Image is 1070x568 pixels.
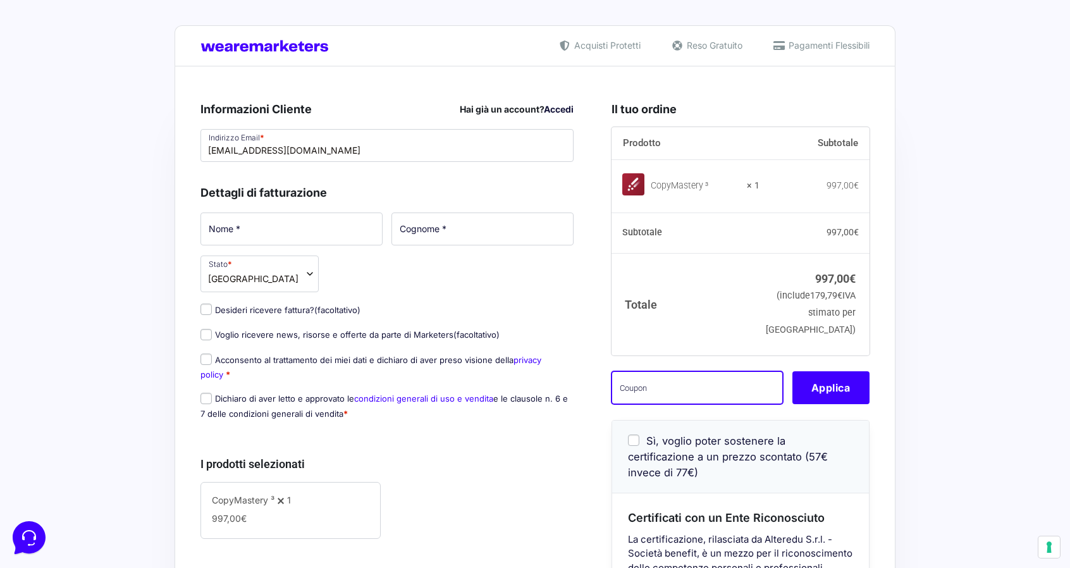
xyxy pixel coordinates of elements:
[612,371,783,404] input: Coupon
[200,355,541,380] label: Acconsento al trattamento dei miei dati e dichiaro di aver preso visione della
[651,180,739,192] div: CopyMastery ³
[200,304,212,315] input: Desideri ricevere fattura?(facoltativo)
[200,330,500,340] label: Voglio ricevere news, risorse e offerte da parte di Marketers
[200,256,319,292] span: Stato
[165,406,243,435] button: Aiuto
[612,253,760,355] th: Totale
[391,213,574,245] input: Cognome *
[849,272,856,285] span: €
[766,290,856,335] small: (include IVA stimato per [GEOGRAPHIC_DATA])
[1038,536,1060,558] button: Le tue preferenze relative al consenso per le tecnologie di tracciamento
[208,272,298,285] span: Italia
[571,39,641,52] span: Acquisti Protetti
[20,106,233,132] button: Inizia una conversazione
[20,71,46,96] img: dark
[38,424,59,435] p: Home
[200,329,212,340] input: Voglio ricevere news, risorse e offerte da parte di Marketers(facoltativo)
[241,513,247,524] span: €
[747,180,759,192] strong: × 1
[854,180,859,190] span: €
[612,127,760,160] th: Prodotto
[28,184,207,197] input: Cerca un articolo...
[195,424,213,435] p: Aiuto
[88,406,166,435] button: Messaggi
[628,435,828,479] span: Sì, voglio poter sostenere la certificazione a un prezzo scontato (57€ invece di 77€)
[785,39,870,52] span: Pagamenti Flessibili
[200,129,574,162] input: Indirizzo Email *
[20,51,108,61] span: Le tue conversazioni
[854,227,859,237] span: €
[792,371,870,404] button: Applica
[212,495,274,505] span: CopyMastery ³
[810,290,842,301] span: 179,79
[200,393,212,404] input: Dichiaro di aver letto e approvato lecondizioni generali di uso e venditae le clausole n. 6 e 7 d...
[61,71,86,96] img: dark
[544,104,574,114] a: Accedi
[827,180,859,190] bdi: 997,00
[40,71,66,96] img: dark
[200,101,574,118] h3: Informazioni Cliente
[612,213,760,254] th: Subtotale
[628,511,825,524] span: Certificati con un Ente Riconosciuto
[10,406,88,435] button: Home
[135,157,233,167] a: Apri Centro Assistenza
[815,272,856,285] bdi: 997,00
[200,354,212,365] input: Acconsento al trattamento dei miei dati e dichiaro di aver preso visione dellaprivacy policy
[109,424,144,435] p: Messaggi
[314,305,360,315] span: (facoltativo)
[200,455,574,472] h3: I prodotti selezionati
[212,513,247,524] span: 997,00
[200,305,360,315] label: Desideri ricevere fattura?
[10,10,212,30] h2: Ciao da Marketers 👋
[837,290,842,301] span: €
[759,127,870,160] th: Subtotale
[10,519,48,557] iframe: Customerly Messenger Launcher
[612,101,870,118] h3: Il tuo ordine
[200,213,383,245] input: Nome *
[200,355,541,380] a: privacy policy
[622,173,644,195] img: CopyMastery ³
[460,102,574,116] div: Hai già un account?
[354,393,493,404] a: condizioni generali di uso e vendita
[628,435,639,446] input: Sì, voglio poter sostenere la certificazione a un prezzo scontato (57€ invece di 77€)
[287,495,291,505] span: 1
[200,393,568,418] label: Dichiaro di aver letto e approvato le e le clausole n. 6 e 7 delle condizioni generali di vendita
[200,184,574,201] h3: Dettagli di fatturazione
[20,157,99,167] span: Trova una risposta
[684,39,742,52] span: Reso Gratuito
[453,330,500,340] span: (facoltativo)
[82,114,187,124] span: Inizia una conversazione
[827,227,859,237] bdi: 997,00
